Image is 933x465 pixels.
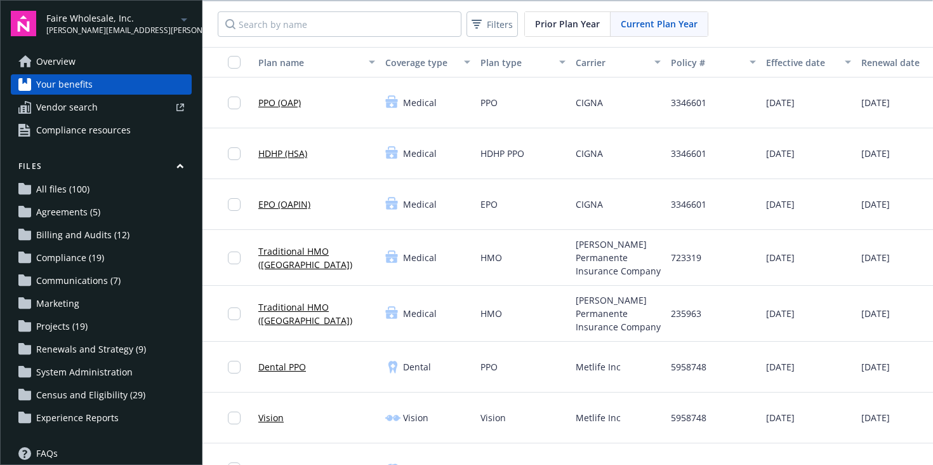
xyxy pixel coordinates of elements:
[36,316,88,337] span: Projects (19)
[487,18,513,31] span: Filters
[466,11,518,37] button: Filters
[861,198,890,211] span: [DATE]
[176,11,192,27] a: arrowDropDown
[36,179,89,199] span: All files (100)
[480,411,506,424] span: Vision
[766,307,795,320] span: [DATE]
[11,120,192,140] a: Compliance resources
[403,96,437,109] span: Medical
[766,251,795,264] span: [DATE]
[11,408,192,428] a: Experience Reports
[671,360,706,374] span: 5958748
[403,411,428,424] span: Vision
[671,96,706,109] span: 3346601
[621,17,698,30] span: Current Plan Year
[761,47,856,77] button: Effective date
[218,11,461,37] input: Search by name
[576,238,661,278] span: [PERSON_NAME] Permanente Insurance Company
[475,47,571,77] button: Plan type
[11,51,192,72] a: Overview
[228,198,241,211] input: Toggle Row Selected
[11,74,192,95] a: Your benefits
[36,51,76,72] span: Overview
[36,97,98,118] span: Vendor search
[258,300,375,327] a: Traditional HMO ([GEOGRAPHIC_DATA])
[403,251,437,264] span: Medical
[403,360,431,374] span: Dental
[480,360,498,374] span: PPO
[46,25,176,36] span: [PERSON_NAME][EMAIL_ADDRESS][PERSON_NAME][DOMAIN_NAME]
[671,147,706,160] span: 3346601
[480,307,502,320] span: HMO
[11,339,192,360] a: Renewals and Strategy (9)
[36,293,79,314] span: Marketing
[861,96,890,109] span: [DATE]
[228,147,241,160] input: Toggle Row Selected
[228,361,241,374] input: Toggle Row Selected
[11,271,192,291] a: Communications (7)
[11,161,192,177] button: Files
[36,385,145,405] span: Census and Eligibility (29)
[861,360,890,374] span: [DATE]
[46,11,176,25] span: Faire Wholesale, Inc.
[11,179,192,199] a: All files (100)
[766,56,837,69] div: Effective date
[861,251,890,264] span: [DATE]
[469,15,515,34] span: Filters
[861,147,890,160] span: [DATE]
[480,147,524,160] span: HDHP PPO
[36,225,129,245] span: Billing and Audits (12)
[228,56,241,69] input: Select all
[861,307,890,320] span: [DATE]
[480,96,498,109] span: PPO
[766,360,795,374] span: [DATE]
[766,411,795,424] span: [DATE]
[403,147,437,160] span: Medical
[36,74,93,95] span: Your benefits
[385,56,456,69] div: Coverage type
[671,198,706,211] span: 3346601
[36,339,146,360] span: Renewals and Strategy (9)
[403,307,437,320] span: Medical
[766,198,795,211] span: [DATE]
[11,293,192,314] a: Marketing
[576,147,603,160] span: CIGNA
[11,11,36,36] img: navigator-logo.svg
[258,147,307,160] a: HDHP (HSA)
[36,202,100,222] span: Agreements (5)
[11,225,192,245] a: Billing and Audits (12)
[253,47,380,77] button: Plan name
[571,47,666,77] button: Carrier
[535,17,600,30] span: Prior Plan Year
[258,360,306,374] a: Dental PPO
[258,245,375,271] a: Traditional HMO ([GEOGRAPHIC_DATA])
[11,97,192,118] a: Vendor search
[380,47,475,77] button: Coverage type
[228,307,241,320] input: Toggle Row Selected
[36,120,131,140] span: Compliance resources
[11,248,192,268] a: Compliance (19)
[666,47,761,77] button: Policy #
[258,411,284,424] a: Vision
[228,412,241,424] input: Toggle Row Selected
[11,443,192,464] a: FAQs
[258,56,361,69] div: Plan name
[46,11,192,36] button: Faire Wholesale, Inc.[PERSON_NAME][EMAIL_ADDRESS][PERSON_NAME][DOMAIN_NAME]arrowDropDown
[258,198,310,211] a: EPO (OAPIN)
[576,360,621,374] span: Metlife Inc
[36,271,121,291] span: Communications (7)
[11,385,192,405] a: Census and Eligibility (29)
[228,252,241,264] input: Toggle Row Selected
[576,56,647,69] div: Carrier
[766,147,795,160] span: [DATE]
[480,251,502,264] span: HMO
[36,443,58,464] span: FAQs
[766,96,795,109] span: [DATE]
[11,316,192,337] a: Projects (19)
[228,97,241,109] input: Toggle Row Selected
[671,56,742,69] div: Policy #
[258,96,301,109] a: PPO (OAP)
[480,198,498,211] span: EPO
[671,307,701,320] span: 235963
[576,293,661,334] span: [PERSON_NAME] Permanente Insurance Company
